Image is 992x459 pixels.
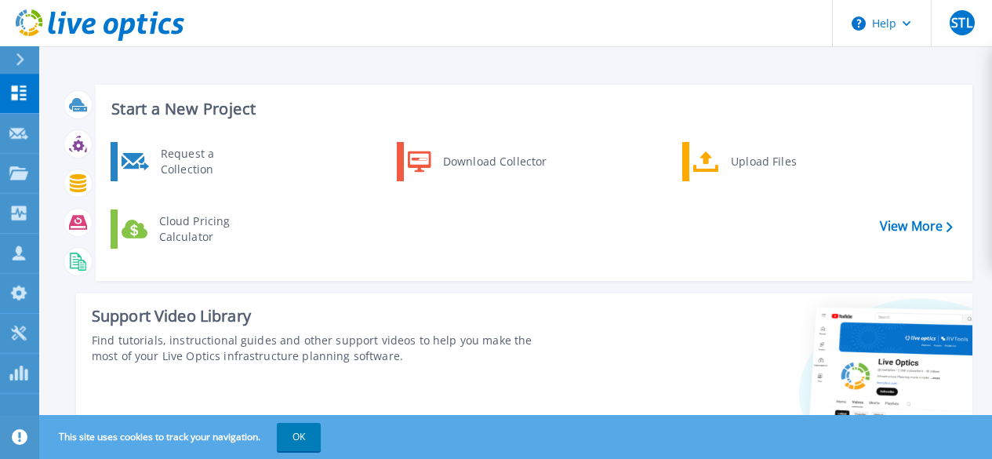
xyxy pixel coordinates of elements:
[151,213,267,245] div: Cloud Pricing Calculator
[435,146,554,177] div: Download Collector
[277,423,321,451] button: OK
[111,142,271,181] a: Request a Collection
[92,333,558,364] div: Find tutorials, instructional guides and other support videos to help you make the most of your L...
[111,209,271,249] a: Cloud Pricing Calculator
[880,219,953,234] a: View More
[951,16,972,29] span: STL
[682,142,843,181] a: Upload Files
[92,306,558,326] div: Support Video Library
[111,100,952,118] h3: Start a New Project
[397,142,558,181] a: Download Collector
[723,146,839,177] div: Upload Files
[153,146,267,177] div: Request a Collection
[43,423,321,451] span: This site uses cookies to track your navigation.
